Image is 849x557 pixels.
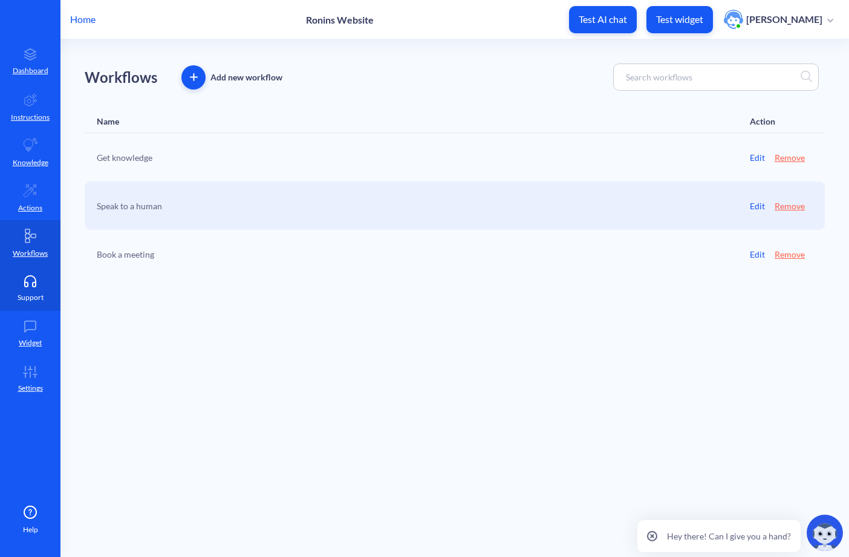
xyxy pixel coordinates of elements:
[750,200,765,212] a: Edit
[13,65,48,76] p: Dashboard
[23,524,38,535] span: Help
[807,515,843,551] img: copilot-icon.svg
[750,116,775,126] div: Action
[306,14,374,25] p: Ronins Website
[750,248,765,261] a: Edit
[97,116,119,126] div: Name
[775,151,805,164] button: Remove
[724,10,743,29] img: user photo
[85,67,157,88] p: Workflows
[646,6,713,33] button: Test widget
[620,70,801,84] input: Search workflows
[13,157,48,168] p: Knowledge
[97,151,152,164] a: Get knowledge
[13,248,48,259] p: Workflows
[97,248,154,261] a: Book a meeting
[70,12,96,27] p: Home
[210,70,282,85] div: Add new workflow
[19,337,42,348] p: Widget
[775,200,805,212] button: Remove
[746,13,822,26] p: [PERSON_NAME]
[775,248,805,261] button: Remove
[11,112,50,123] p: Instructions
[750,151,765,164] a: Edit
[579,13,627,25] p: Test AI chat
[656,13,703,25] p: Test widget
[718,8,839,30] button: user photo[PERSON_NAME]
[667,530,791,542] p: Hey there! Can I give you a hand?
[97,200,162,212] a: Speak to a human
[18,292,44,303] p: Support
[18,383,43,394] p: Settings
[569,6,637,33] button: Test AI chat
[18,203,42,213] p: Actions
